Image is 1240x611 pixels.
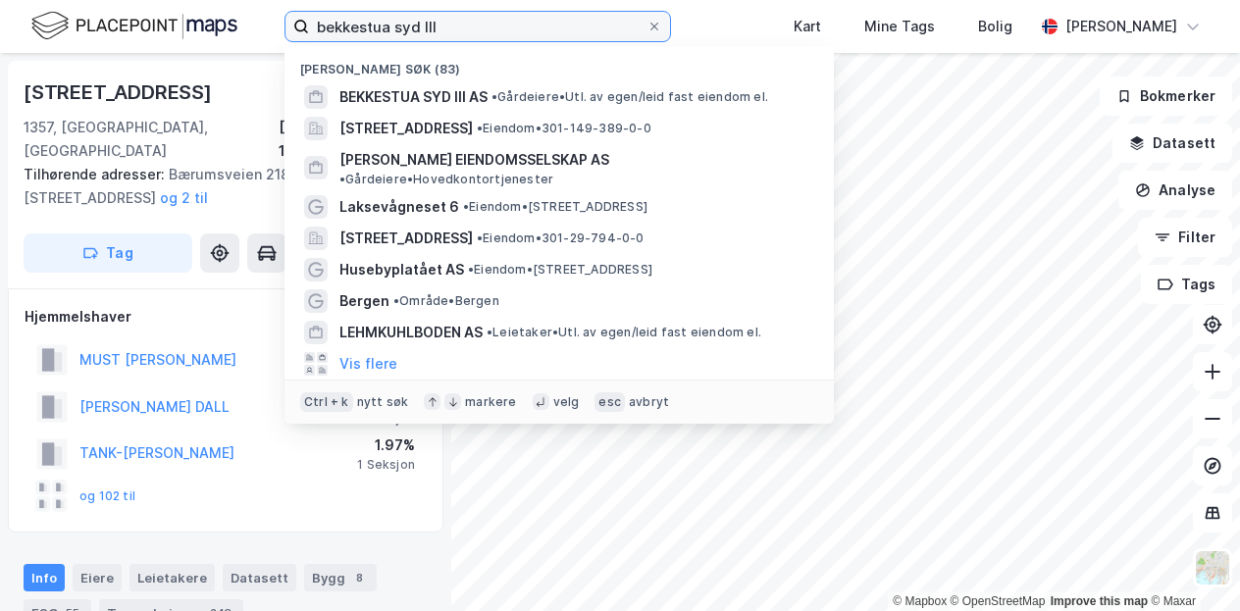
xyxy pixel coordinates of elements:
span: Husebyplatået AS [339,258,464,281]
span: • [339,172,345,186]
span: • [487,325,492,339]
span: • [477,230,483,245]
div: velg [553,394,580,410]
button: Datasett [1112,124,1232,163]
div: Mine Tags [864,15,935,38]
span: • [393,293,399,308]
span: Eiendom • [STREET_ADDRESS] [468,262,652,278]
span: Gårdeiere • Utl. av egen/leid fast eiendom el. [491,89,768,105]
div: 8 [349,568,369,587]
div: Ctrl + k [300,392,353,412]
button: Analyse [1118,171,1232,210]
div: Eiere [73,564,122,591]
button: Tags [1141,265,1232,304]
span: [STREET_ADDRESS] [339,117,473,140]
div: Hjemmelshaver [25,305,427,329]
div: Datasett [223,564,296,591]
iframe: Chat Widget [1142,517,1240,611]
span: Eiendom • 301-29-794-0-0 [477,230,645,246]
span: Bergen [339,289,389,313]
span: Leietaker • Utl. av egen/leid fast eiendom el. [487,325,761,340]
span: Gårdeiere • Hovedkontortjenester [339,172,553,187]
button: Filter [1138,218,1232,257]
button: Vis flere [339,352,397,376]
button: Tag [24,233,192,273]
span: [STREET_ADDRESS] [339,227,473,250]
button: Bokmerker [1100,76,1232,116]
div: Info [24,564,65,591]
span: Område • Bergen [393,293,499,309]
div: [PERSON_NAME] [1065,15,1177,38]
a: Mapbox [893,594,947,608]
img: logo.f888ab2527a4732fd821a326f86c7f29.svg [31,9,237,43]
div: Leietakere [129,564,215,591]
div: 1.97% [357,433,415,457]
span: • [491,89,497,104]
span: • [463,199,469,214]
span: [PERSON_NAME] EIENDOMSSELSKAP AS [339,148,609,172]
div: [PERSON_NAME] søk (83) [284,46,834,81]
div: [STREET_ADDRESS] [24,76,216,108]
div: nytt søk [357,394,409,410]
a: OpenStreetMap [951,594,1046,608]
span: Eiendom • [STREET_ADDRESS] [463,199,647,215]
div: Kart [794,15,821,38]
span: Laksevågneset 6 [339,195,459,219]
span: BEKKESTUA SYD III AS [339,85,488,109]
span: Tilhørende adresser: [24,166,169,182]
div: 1 Seksjon [357,457,415,473]
div: esc [594,392,625,412]
div: Bygg [304,564,377,591]
div: [GEOGRAPHIC_DATA], 19/18 [279,116,428,163]
span: Eiendom • 301-149-389-0-0 [477,121,651,136]
a: Improve this map [1051,594,1148,608]
div: avbryt [629,394,669,410]
span: • [468,262,474,277]
span: • [477,121,483,135]
input: Søk på adresse, matrikkel, gårdeiere, leietakere eller personer [309,12,646,41]
div: 1357, [GEOGRAPHIC_DATA], [GEOGRAPHIC_DATA] [24,116,279,163]
div: markere [465,394,516,410]
div: Bolig [978,15,1012,38]
div: Bærumsveien 218, [STREET_ADDRESS] [24,163,412,210]
span: LEHMKUHLBODEN AS [339,321,483,344]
